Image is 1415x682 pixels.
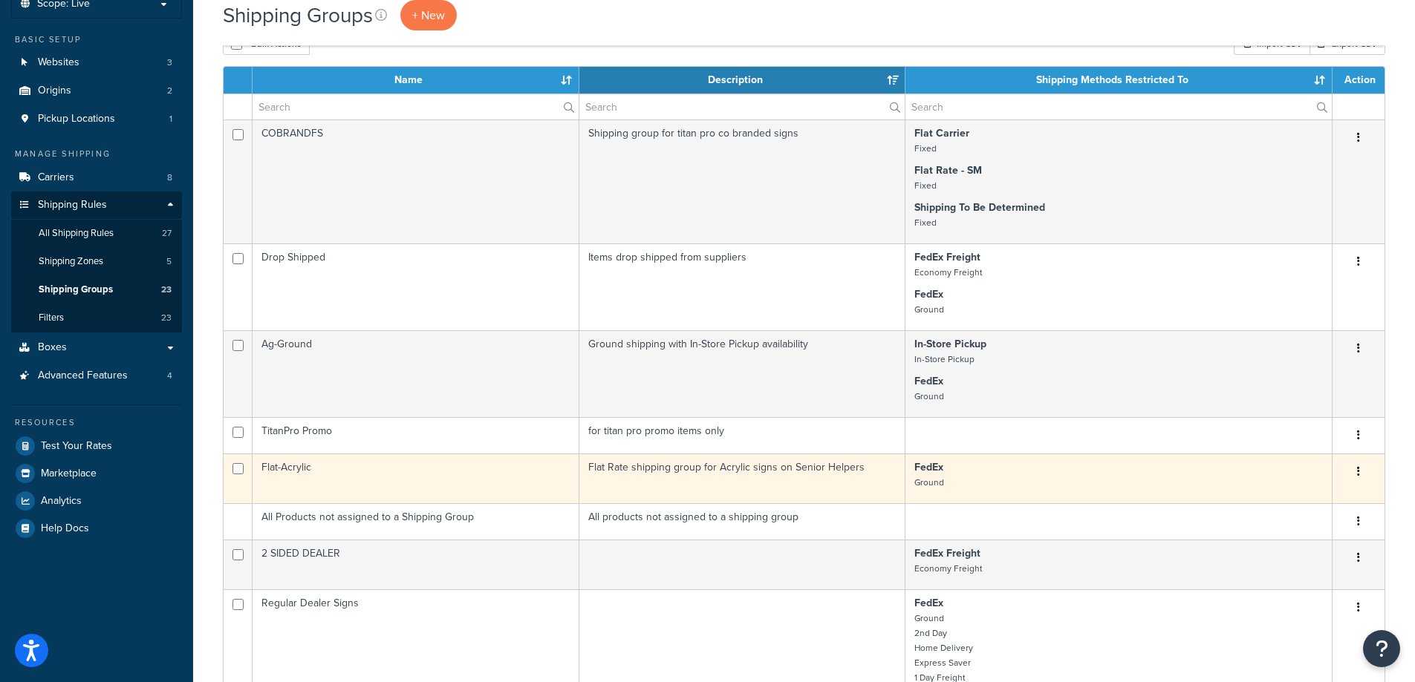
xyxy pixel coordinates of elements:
strong: Flat Carrier [914,125,969,141]
td: All Products not assigned to a Shipping Group [253,503,579,540]
strong: FedEx [914,373,943,389]
input: Search [253,94,579,119]
span: Shipping Groups [39,283,113,296]
span: 3 [167,56,172,69]
span: 4 [167,370,172,382]
span: Advanced Features [38,370,128,382]
td: Shipping group for titan pro co branded signs [579,119,906,243]
span: + New [412,7,445,24]
span: 5 [166,255,172,268]
span: Pickup Locations [38,113,115,125]
span: Websites [38,56,79,69]
span: Carriers [38,171,74,184]
li: All Shipping Rules [11,220,182,247]
span: 1 [169,113,172,125]
td: TitanPro Promo [253,417,579,453]
span: Analytics [41,495,82,508]
a: Filters 23 [11,304,182,332]
li: Advanced Features [11,362,182,390]
small: Economy Freight [914,562,982,575]
div: Basic Setup [11,33,182,46]
span: Test Your Rates [41,440,112,453]
a: Websites 3 [11,49,182,76]
th: Name: activate to sort column ascending [253,67,579,94]
li: Origins [11,77,182,105]
span: All Shipping Rules [39,227,114,240]
input: Search [905,94,1332,119]
a: Help Docs [11,515,182,542]
strong: FedEx [914,286,943,302]
a: Shipping Rules [11,191,182,219]
td: COBRANDFS [253,119,579,243]
small: Ground [914,303,944,316]
input: Search [579,94,905,119]
a: Marketplace [11,460,182,487]
span: 23 [161,312,172,324]
strong: Shipping To Be Determined [914,200,1045,215]
a: Analytics [11,488,182,514]
small: Ground [914,390,944,403]
h1: Shipping Groups [223,1,373,30]
span: Filters [39,312,64,324]
li: Websites [11,49,182,76]
li: Shipping Zones [11,248,182,275]
td: Ag-Ground [253,330,579,417]
small: Fixed [914,216,937,229]
td: Drop Shipped [253,243,579,330]
span: 2 [167,85,172,97]
span: 8 [167,171,172,184]
td: Items drop shipped from suppliers [579,243,906,330]
strong: FedEx Freight [914,249,980,265]
strong: FedEx [914,595,943,611]
small: Economy Freight [914,266,982,279]
a: Shipping Groups 23 [11,276,182,304]
td: All products not assigned to a shipping group [579,503,906,540]
li: Pickup Locations [11,105,182,133]
button: Open Resource Center [1363,630,1400,667]
small: In-Store Pickup [914,353,975,366]
th: Description: activate to sort column ascending [579,67,906,94]
td: for titan pro promo items only [579,417,906,453]
li: Filters [11,304,182,332]
li: Carriers [11,164,182,191]
span: Origins [38,85,71,97]
li: Shipping Rules [11,191,182,332]
span: 27 [162,227,172,240]
span: Shipping Rules [38,199,107,212]
span: 23 [161,283,172,296]
a: Test Your Rates [11,433,182,459]
span: Shipping Zones [39,255,103,268]
td: Flat-Acrylic [253,453,579,503]
th: Action [1333,67,1385,94]
small: Ground [914,476,944,489]
td: 2 SIDED DEALER [253,540,579,589]
a: Origins 2 [11,77,182,105]
strong: In-Store Pickup [914,336,986,352]
th: Shipping Methods Restricted To: activate to sort column ascending [905,67,1333,94]
a: All Shipping Rules 27 [11,220,182,247]
a: Advanced Features 4 [11,362,182,390]
div: Manage Shipping [11,148,182,160]
small: Fixed [914,179,937,192]
a: Shipping Zones 5 [11,248,182,275]
span: Marketplace [41,468,97,480]
span: Boxes [38,341,67,354]
strong: Flat Rate - SM [914,163,982,178]
td: Ground shipping with In-Store Pickup availability [579,330,906,417]
strong: FedEx [914,459,943,475]
div: Resources [11,416,182,429]
span: Help Docs [41,522,89,535]
strong: FedEx Freight [914,545,980,561]
a: Carriers 8 [11,164,182,191]
td: Flat Rate shipping group for Acrylic signs on Senior Helpers [579,453,906,503]
li: Shipping Groups [11,276,182,304]
a: Boxes [11,334,182,361]
a: Pickup Locations 1 [11,105,182,133]
small: Fixed [914,142,937,155]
